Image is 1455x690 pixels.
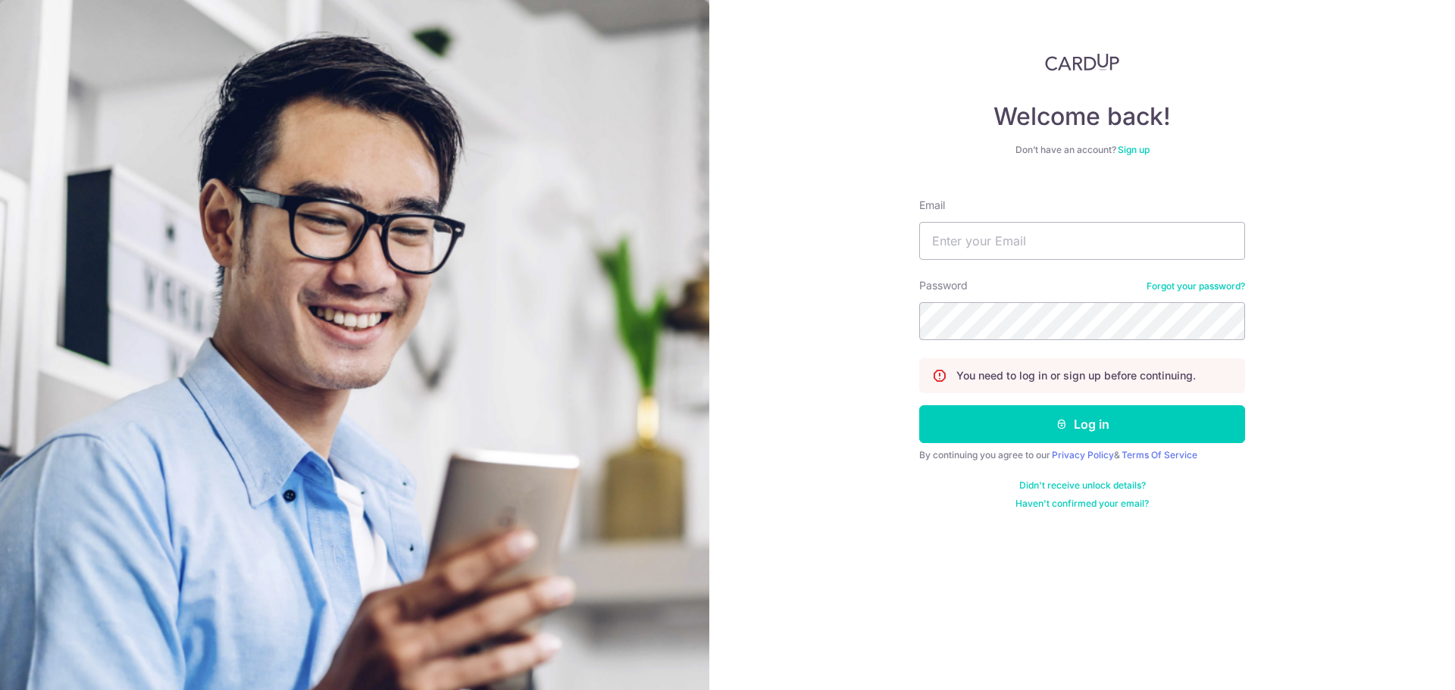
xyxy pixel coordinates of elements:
h4: Welcome back! [919,101,1245,132]
a: Haven't confirmed your email? [1015,498,1149,510]
img: CardUp Logo [1045,53,1119,71]
input: Enter your Email [919,222,1245,260]
div: Don’t have an account? [919,144,1245,156]
a: Didn't receive unlock details? [1019,479,1146,492]
p: You need to log in or sign up before continuing. [956,368,1196,383]
label: Password [919,278,968,293]
a: Privacy Policy [1052,449,1114,461]
a: Terms Of Service [1122,449,1197,461]
button: Log in [919,405,1245,443]
label: Email [919,198,945,213]
div: By continuing you agree to our & [919,449,1245,461]
a: Forgot your password? [1147,280,1245,292]
a: Sign up [1118,144,1150,155]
